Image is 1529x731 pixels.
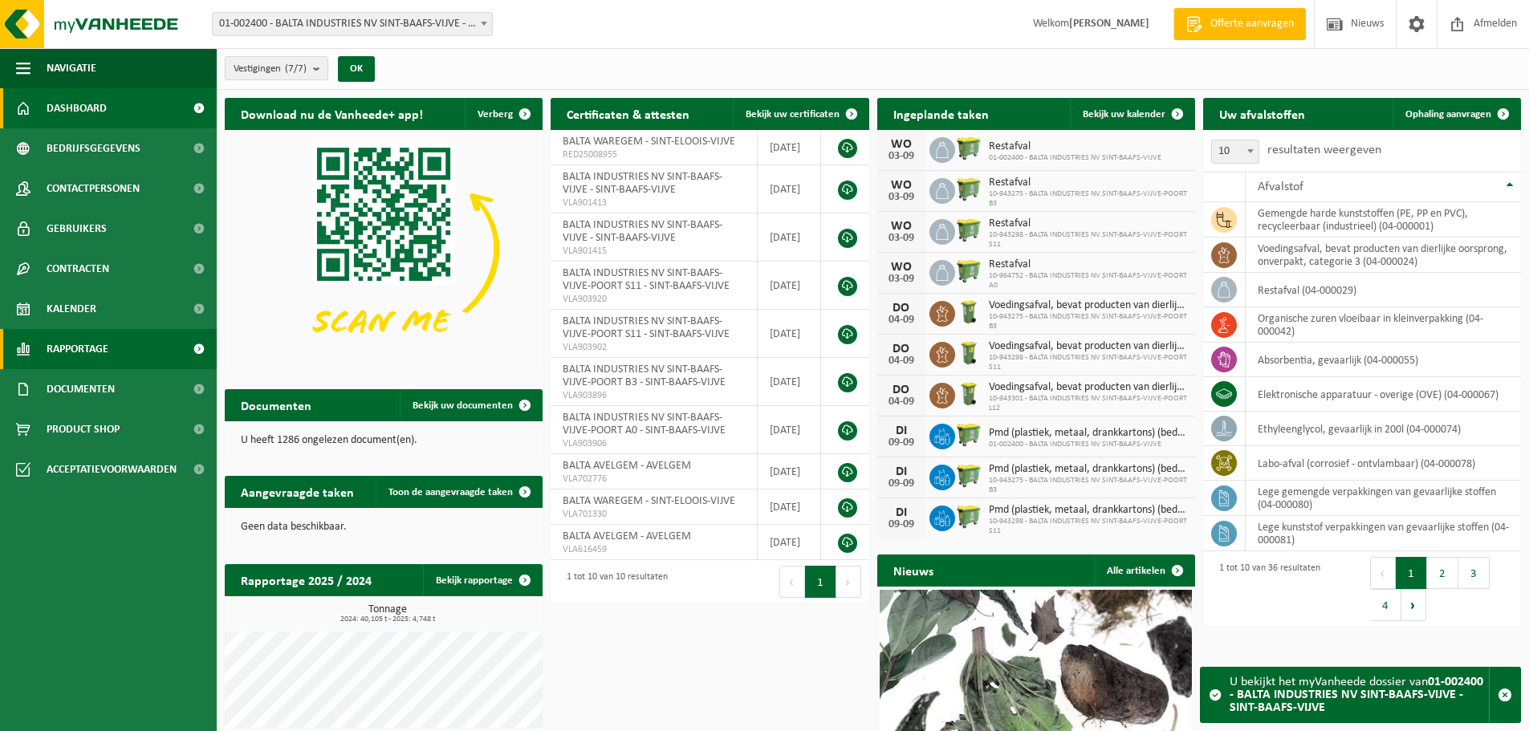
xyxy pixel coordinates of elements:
div: DO [885,343,917,355]
td: organische zuren vloeibaar in kleinverpakking (04-000042) [1246,307,1521,343]
div: DO [885,302,917,315]
td: lege gemengde verpakkingen van gevaarlijke stoffen (04-000080) [1246,481,1521,516]
span: Voedingsafval, bevat producten van dierlijke oorsprong, onverpakt, categorie 3 [989,299,1187,312]
span: 01-002400 - BALTA INDUSTRIES NV SINT-BAAFS-VIJVE - SINT-BAAFS-VIJVE [212,12,493,36]
span: 10-943298 - BALTA INDUSTRIES NV SINT-BAAFS-VIJVE-POORT S11 [989,230,1187,250]
td: [DATE] [758,262,821,310]
div: DO [885,384,917,396]
div: 1 tot 10 van 10 resultaten [559,564,668,599]
span: Bekijk uw certificaten [746,109,840,120]
span: VLA616459 [563,543,745,556]
span: BALTA AVELGEM - AVELGEM [563,530,691,542]
td: [DATE] [758,310,821,358]
td: ethyleenglycol, gevaarlijk in 200l (04-000074) [1246,412,1521,446]
img: WB-0140-HPE-GN-50 [955,339,982,367]
button: 1 [805,566,836,598]
span: Pmd (plastiek, metaal, drankkartons) (bedrijven) [989,427,1187,440]
span: 01-002400 - BALTA INDUSTRIES NV SINT-BAAFS-VIJVE - SINT-BAAFS-VIJVE [213,13,492,35]
span: BALTA INDUSTRIES NV SINT-BAAFS-VIJVE-POORT A0 - SINT-BAAFS-VIJVE [563,412,726,437]
span: VLA903906 [563,437,745,450]
td: [DATE] [758,406,821,454]
div: DI [885,424,917,437]
div: DI [885,465,917,478]
button: 3 [1458,557,1490,589]
strong: [PERSON_NAME] [1069,18,1149,30]
span: Voedingsafval, bevat producten van dierlijke oorsprong, onverpakt, categorie 3 [989,340,1187,353]
h2: Nieuws [877,554,950,586]
span: Bedrijfsgegevens [47,128,140,169]
span: Restafval [989,177,1187,189]
span: VLA901415 [563,245,745,258]
td: [DATE] [758,213,821,262]
td: lege kunststof verpakkingen van gevaarlijke stoffen (04-000081) [1246,516,1521,551]
span: Voedingsafval, bevat producten van dierlijke oorsprong, onverpakt, categorie 3 [989,381,1187,394]
span: Gebruikers [47,209,107,249]
button: Vestigingen(7/7) [225,56,328,80]
span: VLA903902 [563,341,745,354]
span: BALTA INDUSTRIES NV SINT-BAAFS-VIJVE - SINT-BAAFS-VIJVE [563,171,722,196]
h3: Tonnage [233,604,543,623]
td: gemengde harde kunststoffen (PE, PP en PVC), recycleerbaar (industrieel) (04-000001) [1246,202,1521,238]
span: Bekijk uw documenten [413,400,513,411]
span: 01-002400 - BALTA INDUSTRIES NV SINT-BAAFS-VIJVE [989,440,1187,449]
h2: Download nu de Vanheede+ app! [225,98,439,129]
button: Next [1401,589,1426,621]
div: DI [885,506,917,519]
span: Verberg [478,109,513,120]
div: 04-09 [885,396,917,408]
img: WB-0660-HPE-GN-50 [955,258,982,285]
img: WB-0660-HPE-GN-50 [955,135,982,162]
span: 10-943301 - BALTA INDUSTRIES NV SINT-BAAFS-VIJVE-POORT L12 [989,394,1187,413]
span: BALTA AVELGEM - AVELGEM [563,460,691,472]
span: Toon de aangevraagde taken [388,487,513,497]
td: [DATE] [758,165,821,213]
img: WB-0660-HPE-GN-50 [955,421,982,449]
span: VLA702776 [563,473,745,485]
span: Restafval [989,217,1187,230]
span: VLA901413 [563,197,745,209]
span: 10-943275 - BALTA INDUSTRIES NV SINT-BAAFS-VIJVE-POORT B3 [989,476,1187,495]
div: 04-09 [885,355,917,367]
p: U heeft 1286 ongelezen document(en). [241,435,527,446]
span: Pmd (plastiek, metaal, drankkartons) (bedrijven) [989,504,1187,517]
a: Toon de aangevraagde taken [376,476,541,508]
span: 10-943275 - BALTA INDUSTRIES NV SINT-BAAFS-VIJVE-POORT B3 [989,312,1187,331]
a: Bekijk uw certificaten [733,98,868,130]
button: 1 [1396,557,1427,589]
button: Next [836,566,861,598]
h2: Aangevraagde taken [225,476,370,507]
span: BALTA WAREGEM - SINT-ELOOIS-VIJVE [563,136,735,148]
label: resultaten weergeven [1267,144,1381,156]
img: Download de VHEPlus App [225,130,543,368]
span: Restafval [989,140,1161,153]
div: 09-09 [885,437,917,449]
span: 10-943298 - BALTA INDUSTRIES NV SINT-BAAFS-VIJVE-POORT S11 [989,517,1187,536]
div: WO [885,220,917,233]
img: WB-0140-HPE-GN-50 [955,380,982,408]
span: BALTA INDUSTRIES NV SINT-BAAFS-VIJVE-POORT B3 - SINT-BAAFS-VIJVE [563,363,726,388]
span: Ophaling aanvragen [1405,109,1491,120]
a: Bekijk uw documenten [400,389,541,421]
td: voedingsafval, bevat producten van dierlijke oorsprong, onverpakt, categorie 3 (04-000024) [1246,238,1521,273]
td: [DATE] [758,130,821,165]
div: 03-09 [885,274,917,285]
div: 1 tot 10 van 36 resultaten [1211,555,1320,623]
button: Previous [1370,557,1396,589]
span: VLA701330 [563,508,745,521]
span: Dashboard [47,88,107,128]
img: WB-0660-HPE-GN-50 [955,462,982,489]
img: WB-0660-HPE-GN-50 [955,176,982,203]
img: WB-0140-HPE-GN-50 [955,298,982,326]
td: labo-afval (corrosief - ontvlambaar) (04-000078) [1246,446,1521,481]
span: BALTA WAREGEM - SINT-ELOOIS-VIJVE [563,495,735,507]
a: Ophaling aanvragen [1393,98,1519,130]
a: Bekijk rapportage [423,564,541,596]
span: 10-943275 - BALTA INDUSTRIES NV SINT-BAAFS-VIJVE-POORT B3 [989,189,1187,209]
button: Previous [779,566,805,598]
td: [DATE] [758,525,821,560]
div: WO [885,179,917,192]
strong: 01-002400 - BALTA INDUSTRIES NV SINT-BAAFS-VIJVE - SINT-BAAFS-VIJVE [1230,676,1483,714]
td: absorbentia, gevaarlijk (04-000055) [1246,343,1521,377]
div: 03-09 [885,151,917,162]
span: Product Shop [47,409,120,449]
